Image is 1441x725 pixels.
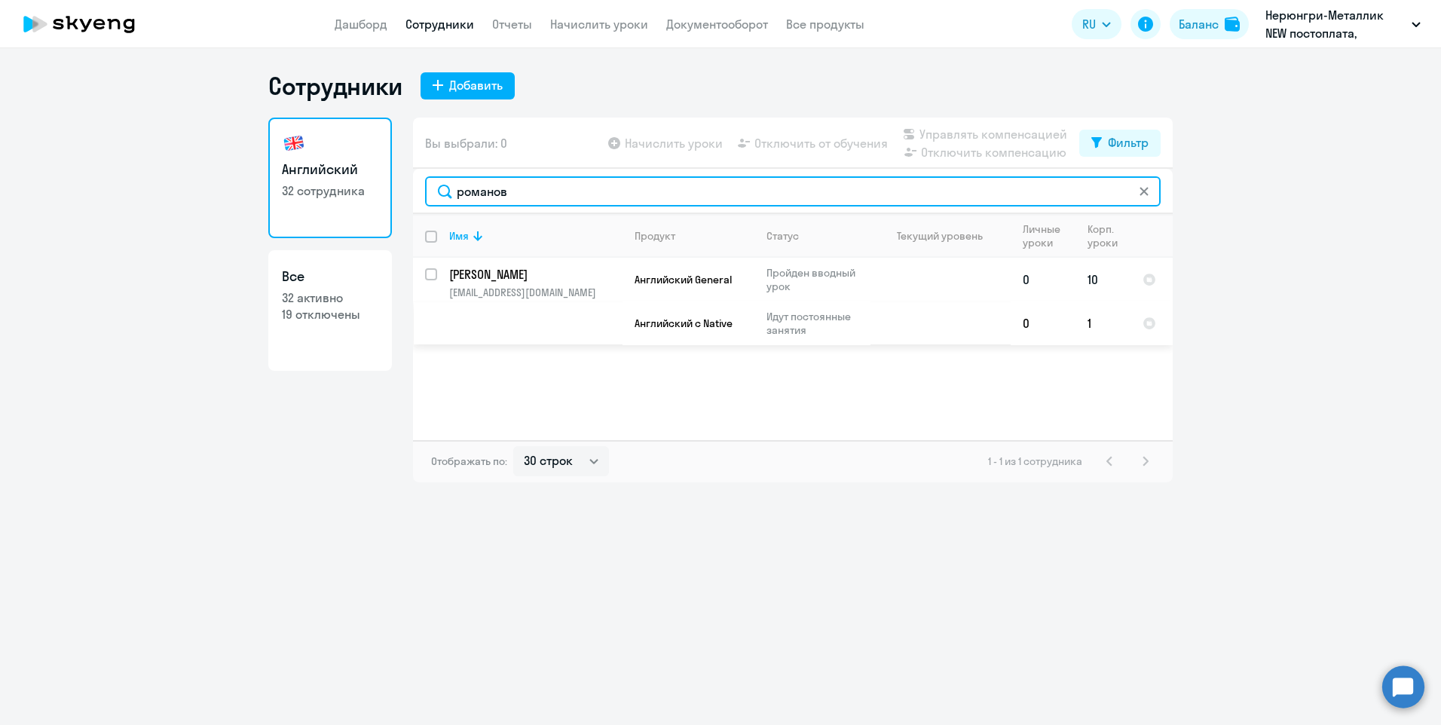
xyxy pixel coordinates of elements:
span: Вы выбрали: 0 [425,134,507,152]
span: Английский General [635,273,732,286]
p: 32 активно [282,289,378,306]
p: 32 сотрудника [282,182,378,199]
span: RU [1082,15,1096,33]
a: Все32 активно19 отключены [268,250,392,371]
div: Личные уроки [1023,222,1075,249]
input: Поиск по имени, email, продукту или статусу [425,176,1161,206]
div: Корп. уроки [1088,222,1130,249]
a: Сотрудники [405,17,474,32]
p: [EMAIL_ADDRESS][DOMAIN_NAME] [449,286,622,299]
div: Текущий уровень [897,229,983,243]
td: 10 [1075,258,1130,301]
div: Текущий уровень [883,229,1010,243]
a: Начислить уроки [550,17,648,32]
img: balance [1225,17,1240,32]
button: Добавить [421,72,515,99]
a: Отчеты [492,17,532,32]
p: Пройден вводный урок [766,266,870,293]
img: english [282,131,306,155]
div: Добавить [449,76,503,94]
button: Фильтр [1079,130,1161,157]
td: 0 [1011,258,1075,301]
div: Имя [449,229,469,243]
div: Статус [766,229,799,243]
td: 0 [1011,301,1075,345]
div: Имя [449,229,622,243]
h1: Сотрудники [268,71,402,101]
span: 1 - 1 из 1 сотрудника [988,454,1082,468]
div: Баланс [1179,15,1219,33]
a: [PERSON_NAME] [449,266,622,283]
p: 19 отключены [282,306,378,323]
a: Дашборд [335,17,387,32]
span: Отображать по: [431,454,507,468]
p: [PERSON_NAME] [449,266,620,283]
td: 1 [1075,301,1130,345]
p: Идут постоянные занятия [766,310,870,337]
a: Английский32 сотрудника [268,118,392,238]
button: RU [1072,9,1121,39]
a: Все продукты [786,17,864,32]
h3: Все [282,267,378,286]
div: Продукт [635,229,675,243]
button: Нерюнгри-Металлик NEW постоплата, НОРДГОЛД МЕНЕДЖМЕНТ, ООО [1258,6,1428,42]
p: Нерюнгри-Металлик NEW постоплата, НОРДГОЛД МЕНЕДЖМЕНТ, ООО [1265,6,1406,42]
div: Фильтр [1108,133,1149,151]
button: Балансbalance [1170,9,1249,39]
h3: Английский [282,160,378,179]
span: Английский с Native [635,317,733,330]
a: Документооборот [666,17,768,32]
